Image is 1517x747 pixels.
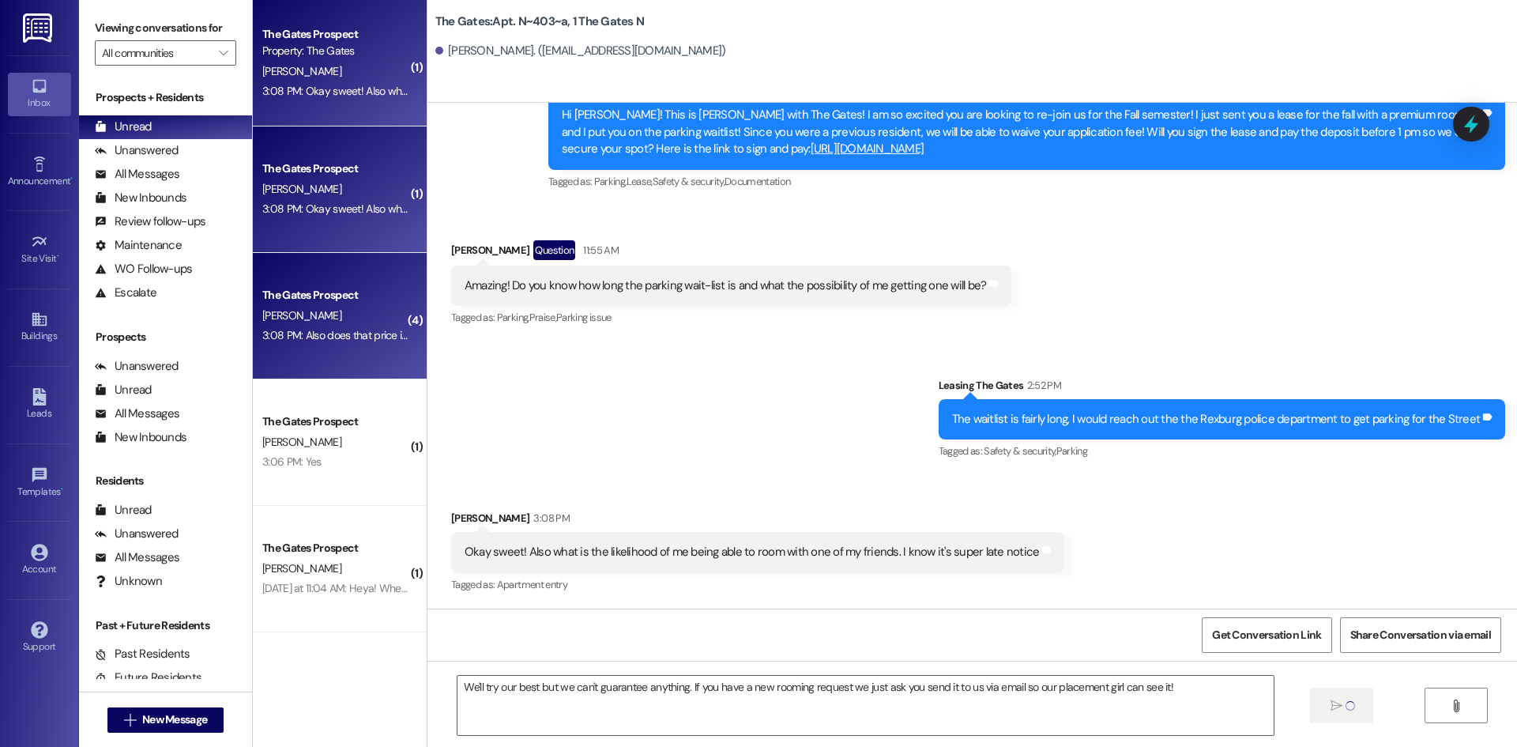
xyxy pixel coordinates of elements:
div: 3:06 PM: Yes [262,455,322,469]
span: Safety & security , [984,444,1056,458]
span: Share Conversation via email [1350,627,1491,643]
div: The Gates Prospect [262,26,408,43]
div: Property: The Gates [262,43,408,59]
span: [PERSON_NAME] [262,64,341,78]
span: Parking issue [556,311,612,324]
a: Account [8,539,71,582]
div: Tagged as: [548,170,1505,193]
div: Prospects [79,329,252,345]
div: Hi [PERSON_NAME]! This is [PERSON_NAME] with The Gates! I am so excited you are looking to re-joi... [562,107,1480,157]
span: [PERSON_NAME] [262,435,341,449]
div: Residents [79,473,252,489]
div: Unanswered [95,358,179,375]
span: Parking , [594,175,627,188]
div: Unread [95,119,152,135]
span: Documentation [725,175,791,188]
div: Tagged as: [939,440,1506,462]
div: The Gates Prospect [262,413,408,430]
div: [DATE] at 11:04 AM: Heya! When exactly is the first month of my contract due? I want to make sure... [262,581,848,595]
div: Maintenance [95,237,182,254]
span: • [61,484,63,495]
a: [URL][DOMAIN_NAME] [811,141,924,157]
div: Prospects + Residents [79,89,252,106]
a: Site Visit • [8,228,71,271]
span: New Message [142,711,207,728]
label: Viewing conversations for [95,16,236,40]
span: Safety & security , [653,175,725,188]
div: Leasing The Gates [939,377,1506,399]
div: Escalate [95,285,156,301]
div: Unanswered [95,142,179,159]
div: 2:52 PM [1023,377,1060,394]
span: Parking [1056,444,1087,458]
div: Question [533,240,575,260]
div: [PERSON_NAME]. ([EMAIL_ADDRESS][DOMAIN_NAME]) [435,43,726,59]
div: Unread [95,502,152,519]
div: All Messages [95,549,179,566]
div: Amazing! Do you know how long the parking wait-list is and what the possibility of me getting one... [465,277,987,294]
div: All Messages [95,166,179,183]
div: Review follow-ups [95,213,205,230]
span: [PERSON_NAME] [262,561,341,575]
div: New Inbounds [95,429,186,446]
div: 3:08 PM: Okay sweet! Also what is the likelihood of me being able to room with one of my friends.... [262,84,831,98]
div: Okay sweet! Also what is the likelihood of me being able to room with one of my friends. I know i... [465,544,1040,560]
div: WO Follow-ups [95,261,192,277]
div: All Messages [95,406,179,422]
img: ResiDesk Logo [23,13,55,43]
a: Inbox [8,73,71,115]
b: The Gates: Apt. N~403~a, 1 The Gates N [435,13,644,30]
textarea: We'll try our best but we can't guarantee anything. If you have a new rooming request we just ask... [457,676,1273,735]
div: Past + Future Residents [79,617,252,634]
a: Buildings [8,306,71,349]
button: Share Conversation via email [1340,617,1501,653]
div: Unread [95,382,152,398]
button: Get Conversation Link [1202,617,1331,653]
span: • [70,173,73,184]
span: Apartment entry [497,578,567,591]
div: Tagged as: [451,306,1012,329]
span: • [57,251,59,262]
div: [PERSON_NAME] [451,510,1065,532]
span: [PERSON_NAME] [262,308,341,323]
div: Past Residents [95,646,190,662]
div: Unanswered [95,526,179,542]
span: Get Conversation Link [1212,627,1321,643]
div: The Gates Prospect [262,540,408,556]
a: Support [8,617,71,659]
div: The waitlist is fairly long, I would reach out the the Rexburg police department to get parking f... [952,411,1481,428]
a: Leads [8,383,71,426]
span: Praise , [529,311,556,324]
i:  [1450,700,1462,712]
span: Parking , [497,311,529,324]
div: 3:08 PM: Okay sweet! Also what is the likelihood of me being able to room with one of my friends.... [262,202,831,216]
div: The Gates Prospect [262,160,408,177]
button: New Message [107,707,224,733]
i:  [219,47,228,59]
div: Future Residents [95,670,201,686]
div: New Inbounds [95,190,186,206]
i:  [124,714,136,726]
input: All communities [102,40,211,66]
div: 3:08 PM: Also does that price include the cheaper price because I signed a year long lease? [262,328,683,342]
div: 11:55 AM [579,242,619,258]
i:  [1331,700,1342,712]
div: The Gates Prospect [262,287,408,304]
span: [PERSON_NAME] [262,182,341,196]
div: Tagged as: [451,573,1065,596]
div: [PERSON_NAME] [451,240,1012,266]
div: Unknown [95,573,162,590]
span: Lease , [627,175,653,188]
div: 3:08 PM [529,510,569,526]
a: Templates • [8,462,71,504]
